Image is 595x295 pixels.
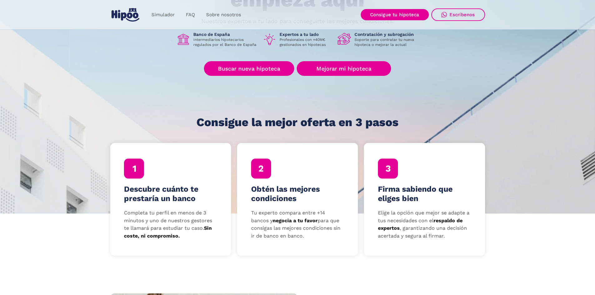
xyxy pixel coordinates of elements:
[193,32,258,37] h1: Banco de España
[361,9,429,20] a: Consigue tu hipoteca
[280,32,333,37] h1: Expertos a tu lado
[273,218,318,224] strong: negocia a tu favor
[124,225,212,239] strong: Sin coste, ni compromiso.
[355,37,419,47] p: Soporte para contratar tu nueva hipoteca o mejorar la actual
[251,209,344,240] p: Tu experto compara entre +14 bancos y para que consigas las mejores condiciones sin ir de banco e...
[297,61,391,76] a: Mejorar mi hipoteca
[204,61,294,76] a: Buscar nueva hipoteca
[193,37,258,47] p: Intermediarios hipotecarios regulados por el Banco de España
[378,209,471,240] p: Elige la opción que mejor se adapte a tus necesidades con el , garantizando una decisión acertada...
[124,184,217,203] h4: Descubre cuánto te prestaría un banco
[355,32,419,37] h1: Contratación y subrogación
[201,9,247,21] a: Sobre nosotros
[196,116,399,129] h1: Consigue la mejor oferta en 3 pasos
[251,184,344,203] h4: Obtén las mejores condiciones
[180,9,201,21] a: FAQ
[124,209,217,240] p: Completa tu perfil en menos de 3 minutos y uno de nuestros gestores te llamará para estudiar tu c...
[280,37,333,47] p: Profesionales con +40M€ gestionados en hipotecas
[378,184,471,203] h4: Firma sabiendo que eliges bien
[146,9,180,21] a: Simulador
[110,6,141,24] a: home
[449,12,475,17] div: Escríbenos
[431,8,485,21] a: Escríbenos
